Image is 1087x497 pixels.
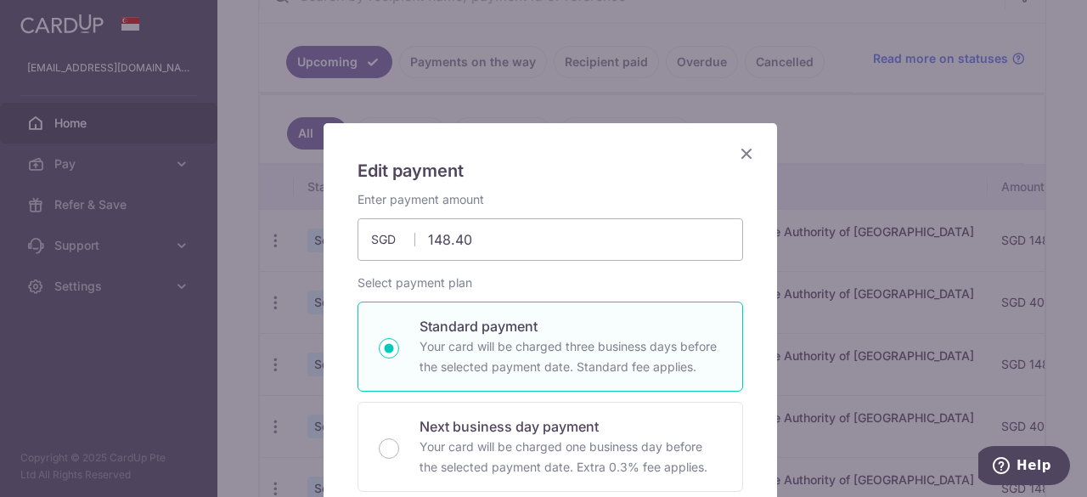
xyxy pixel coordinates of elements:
[358,191,484,208] label: Enter payment amount
[420,416,722,437] p: Next business day payment
[371,231,415,248] span: SGD
[358,157,743,184] h5: Edit payment
[736,144,757,164] button: Close
[358,274,472,291] label: Select payment plan
[978,446,1070,489] iframe: Opens a widget where you can find more information
[420,336,722,377] p: Your card will be charged three business days before the selected payment date. Standard fee appl...
[358,218,743,261] input: 0.00
[420,437,722,477] p: Your card will be charged one business day before the selected payment date. Extra 0.3% fee applies.
[420,316,722,336] p: Standard payment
